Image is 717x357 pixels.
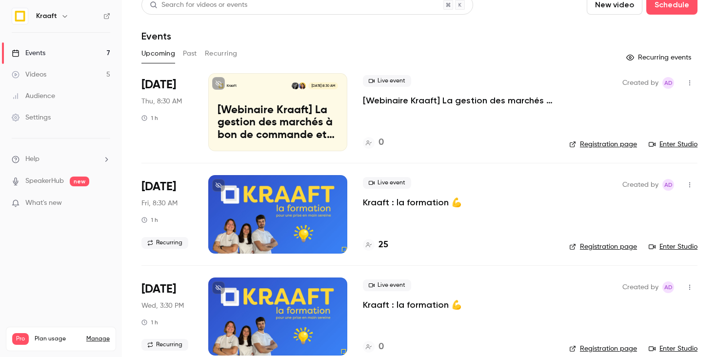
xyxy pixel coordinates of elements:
[299,82,306,89] img: Nastasia Goudal
[292,82,299,89] img: Alice de Guyenro
[70,177,89,186] span: new
[36,11,57,21] h6: Kraaft
[308,82,338,89] span: [DATE] 8:30 AM
[141,30,171,42] h1: Events
[363,340,384,354] a: 0
[363,136,384,149] a: 0
[649,242,697,252] a: Enter Studio
[141,46,175,61] button: Upcoming
[378,238,388,252] h4: 25
[12,91,55,101] div: Audience
[12,333,29,345] span: Pro
[141,339,188,351] span: Recurring
[622,281,658,293] span: Created by
[12,70,46,79] div: Videos
[141,278,193,356] div: Oct 1 Wed, 3:30 PM (Europe/Paris)
[35,335,80,343] span: Plan usage
[12,113,51,122] div: Settings
[25,176,64,186] a: SpeakerHub
[664,77,673,89] span: Ad
[208,73,347,151] a: [Webinaire Kraaft] La gestion des marchés à bon de commande et des petites interventionsKraaftNas...
[363,95,554,106] a: [Webinaire Kraaft] La gestion des marchés à bon de commande et des petites interventions
[141,73,193,151] div: Sep 18 Thu, 8:30 AM (Europe/Paris)
[662,179,674,191] span: Alice de Guyenro
[569,242,637,252] a: Registration page
[141,237,188,249] span: Recurring
[569,344,637,354] a: Registration page
[141,301,184,311] span: Wed, 3:30 PM
[363,75,411,87] span: Live event
[622,179,658,191] span: Created by
[141,216,158,224] div: 1 h
[218,104,338,142] p: [Webinaire Kraaft] La gestion des marchés à bon de commande et des petites interventions
[569,139,637,149] a: Registration page
[141,198,178,208] span: Fri, 8:30 AM
[12,8,28,24] img: Kraaft
[141,281,176,297] span: [DATE]
[25,198,62,208] span: What's new
[141,318,158,326] div: 1 h
[205,46,238,61] button: Recurring
[227,83,237,88] p: Kraaft
[363,177,411,189] span: Live event
[183,46,197,61] button: Past
[25,154,40,164] span: Help
[86,335,110,343] a: Manage
[363,238,388,252] a: 25
[378,136,384,149] h4: 0
[622,50,697,65] button: Recurring events
[12,154,110,164] li: help-dropdown-opener
[378,340,384,354] h4: 0
[662,77,674,89] span: Alice de Guyenro
[363,299,462,311] a: Kraaft : la formation 💪
[141,179,176,195] span: [DATE]
[12,48,45,58] div: Events
[141,77,176,93] span: [DATE]
[363,279,411,291] span: Live event
[662,281,674,293] span: Alice de Guyenro
[622,77,658,89] span: Created by
[363,197,462,208] a: Kraaft : la formation 💪
[141,175,193,253] div: Sep 19 Fri, 8:30 AM (Europe/Paris)
[99,199,110,208] iframe: Noticeable Trigger
[141,97,182,106] span: Thu, 8:30 AM
[141,114,158,122] div: 1 h
[664,281,673,293] span: Ad
[649,139,697,149] a: Enter Studio
[664,179,673,191] span: Ad
[649,344,697,354] a: Enter Studio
